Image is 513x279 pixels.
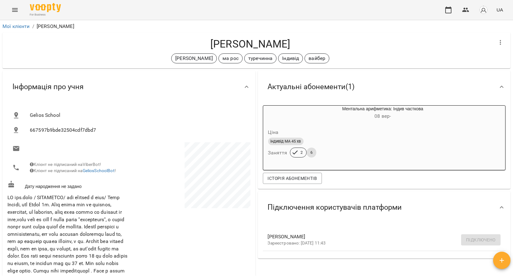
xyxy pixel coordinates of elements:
span: Клієнт не підписаний на ! [30,168,116,173]
span: Інформація про учня [12,82,84,92]
span: 08 вер - [374,113,391,119]
p: [PERSON_NAME] [175,55,213,62]
span: Підключення користувачів платформи [268,203,402,212]
span: індивід МА 45 хв [268,139,304,144]
span: For Business [30,13,61,17]
img: Voopty Logo [30,3,61,12]
button: Історія абонементів [263,173,322,184]
span: 6 [307,150,316,155]
span: [PERSON_NAME] [268,233,491,240]
h6: Заняття [268,149,287,157]
div: ма рос [218,53,243,63]
span: Актуальні абонементи ( 1 ) [268,82,355,92]
p: Зареєстровано: [DATE] 11:43 [268,240,491,246]
h4: [PERSON_NAME] [7,38,493,50]
div: Актуальні абонементи(1) [258,71,511,103]
span: Клієнт не підписаний на ViberBot! [30,162,101,167]
button: UA [494,4,506,16]
p: туречинна [248,55,273,62]
a: Мої клієнти [2,23,30,29]
button: Menu [7,2,22,17]
span: UA [497,7,503,13]
span: 2 [297,150,306,155]
div: Індивід [278,53,303,63]
nav: breadcrumb [2,23,511,30]
button: Ментальна арифметика: Індив часткова08 вер- Цінаіндивід МА 45 хвЗаняття26 [263,106,473,165]
p: Індивід [282,55,299,62]
img: avatar_s.png [479,6,488,14]
p: [PERSON_NAME] [37,23,74,30]
div: Ментальна арифметика: Індив часткова [263,106,293,121]
div: вайбер [305,53,329,63]
div: Дату народження не задано [6,179,129,191]
span: Gelios School [30,112,245,119]
span: 667597b9bde32504cdf7dbd7 [30,126,245,134]
h6: Ціна [268,128,279,137]
li: / [32,23,34,30]
p: вайбер [309,55,325,62]
div: Ментальна арифметика: Індив часткова [293,106,473,121]
div: Підключення користувачів платформи [258,191,511,223]
div: [PERSON_NAME] [171,53,217,63]
div: Інформація про учня [2,71,255,103]
a: GeliosSchoolBot [83,168,115,173]
p: ма рос [222,55,239,62]
div: туречинна [244,53,277,63]
span: Історія абонементів [268,175,317,182]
